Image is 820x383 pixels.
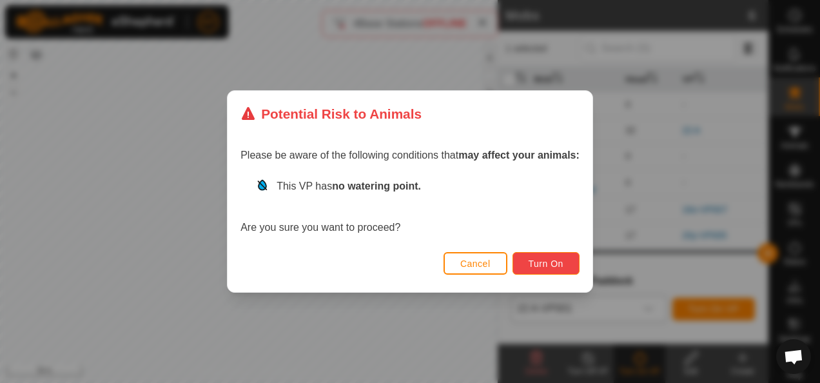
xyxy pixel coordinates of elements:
[240,179,580,235] div: Are you sure you want to proceed?
[460,259,491,269] span: Cancel
[776,339,811,374] div: Open chat
[512,252,580,275] button: Turn On
[240,104,422,124] div: Potential Risk to Animals
[332,181,421,191] strong: no watering point.
[458,150,580,161] strong: may affect your animals:
[529,259,563,269] span: Turn On
[444,252,507,275] button: Cancel
[277,181,421,191] span: This VP has
[240,150,580,161] span: Please be aware of the following conditions that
